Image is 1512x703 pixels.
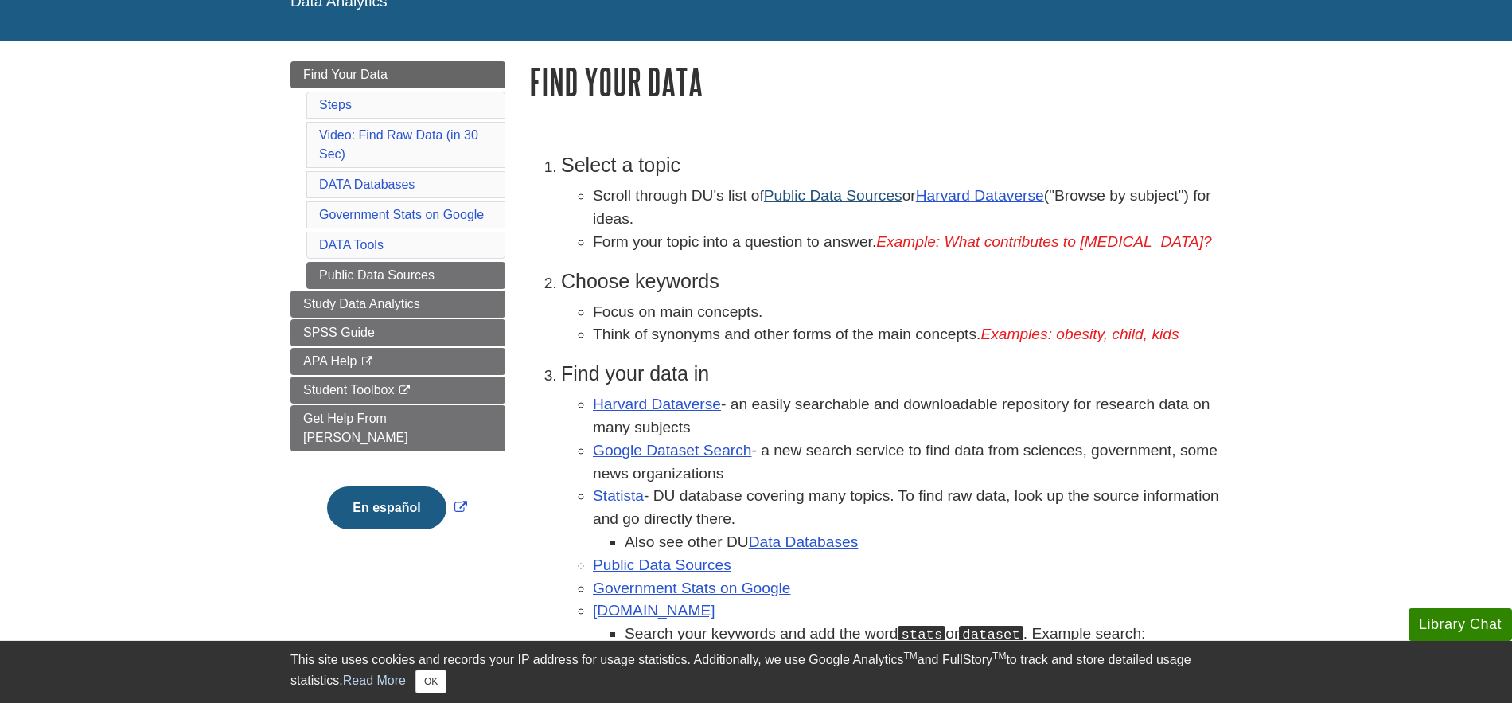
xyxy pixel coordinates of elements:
[593,439,1222,486] li: - a new search service to find data from sciences, government, some news organizations
[290,61,505,557] div: Guide Page Menu
[290,61,505,88] a: Find Your Data
[561,154,1222,177] h3: Select a topic
[593,323,1222,346] li: Think of synonyms and other forms of the main concepts.
[898,626,945,644] kbd: stats
[593,396,721,412] a: Harvard Dataverse
[360,357,374,367] i: This link opens in a new window
[764,187,902,204] a: Public Data Sources
[593,487,644,504] a: Statista
[303,354,357,368] span: APA Help
[980,326,1179,342] em: Examples: obesity, child, kids
[303,326,375,339] span: SPSS Guide
[1409,608,1512,641] button: Library Chat
[593,393,1222,439] li: - an easily searchable and downloadable repository for research data on many subjects
[323,501,470,514] a: Link opens in new window
[303,412,408,444] span: Get Help From [PERSON_NAME]
[398,385,411,396] i: This link opens in a new window
[290,291,505,318] a: Study Data Analytics
[343,674,406,687] a: Read More
[415,670,446,693] button: Close
[290,377,505,404] a: Student Toolbox
[303,68,388,81] span: Find Your Data
[593,301,1222,324] li: Focus on main concepts.
[593,557,731,573] a: Public Data Sources
[593,485,1222,553] li: - DU database covering many topics. To find raw data, look up the source information and go direc...
[625,623,1222,669] li: Search your keywords and add the word or . Example search:
[319,238,384,252] a: DATA Tools
[319,208,484,221] a: Government Stats on Google
[593,185,1222,231] li: Scroll through DU's list of or ("Browse by subject") for ideas.
[290,405,505,451] a: Get Help From [PERSON_NAME]
[303,297,420,310] span: Study Data Analytics
[992,650,1006,662] sup: TM
[625,531,1222,554] li: Also see other DU
[290,650,1222,693] div: This site uses cookies and records your IP address for usage statistics. Additionally, we use Goo...
[319,128,478,161] a: Video: Find Raw Data (in 30 Sec)
[319,98,352,111] a: Steps
[916,187,1044,204] a: Harvard Dataverse
[593,580,791,596] a: Government Stats on Google
[319,178,415,191] a: DATA Databases
[593,231,1222,254] li: Form your topic into a question to answer.
[903,650,917,662] sup: TM
[593,442,751,459] a: Google Dataset Search
[561,270,1222,293] h3: Choose keywords
[561,362,1222,385] h3: Find your data in
[593,602,715,619] a: [DOMAIN_NAME]
[303,383,394,396] span: Student Toolbox
[327,486,446,529] button: En español
[290,319,505,346] a: SPSS Guide
[749,533,859,550] a: Data Databases
[529,61,1222,102] h1: Find Your Data
[290,348,505,375] a: APA Help
[306,262,505,289] a: Public Data Sources
[959,626,1023,644] kbd: dataset
[876,233,1212,250] em: Example: What contributes to [MEDICAL_DATA]?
